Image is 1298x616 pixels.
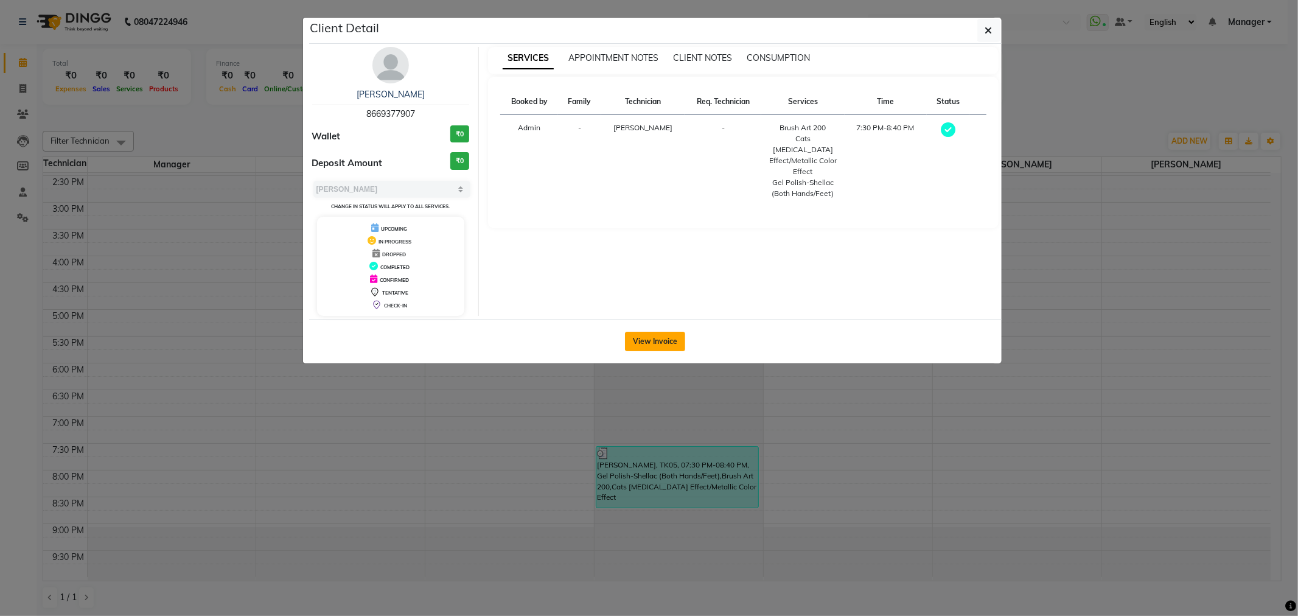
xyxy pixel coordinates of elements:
span: IN PROGRESS [379,239,411,245]
div: Cats [MEDICAL_DATA] Effect/Metallic Color Effect [769,133,837,177]
span: APPOINTMENT NOTES [568,52,658,63]
th: Req. Technician [685,89,761,115]
th: Time [845,89,927,115]
span: DROPPED [382,251,406,257]
span: Wallet [312,130,341,144]
th: Services [761,89,844,115]
h5: Client Detail [310,19,380,37]
th: Booked by [500,89,558,115]
span: CLIENT NOTES [673,52,732,63]
span: SERVICES [503,47,554,69]
th: Family [558,89,601,115]
span: CONSUMPTION [747,52,810,63]
span: Deposit Amount [312,156,383,170]
th: Status [927,89,969,115]
span: COMPLETED [380,264,410,270]
span: TENTATIVE [382,290,408,296]
img: avatar [372,47,409,83]
a: [PERSON_NAME] [357,89,425,100]
span: [PERSON_NAME] [613,123,672,132]
span: 8669377907 [366,108,415,119]
span: CHECK-IN [384,303,407,309]
td: Admin [500,115,558,207]
h3: ₹0 [450,152,469,170]
td: 7:30 PM-8:40 PM [845,115,927,207]
button: View Invoice [625,332,685,351]
small: Change in status will apply to all services. [331,203,450,209]
h3: ₹0 [450,125,469,143]
span: CONFIRMED [380,277,409,283]
td: - [685,115,761,207]
div: Gel Polish-Shellac (Both Hands/Feet) [769,177,837,199]
td: - [558,115,601,207]
th: Technician [601,89,685,115]
span: UPCOMING [381,226,407,232]
div: Brush Art 200 [769,122,837,133]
